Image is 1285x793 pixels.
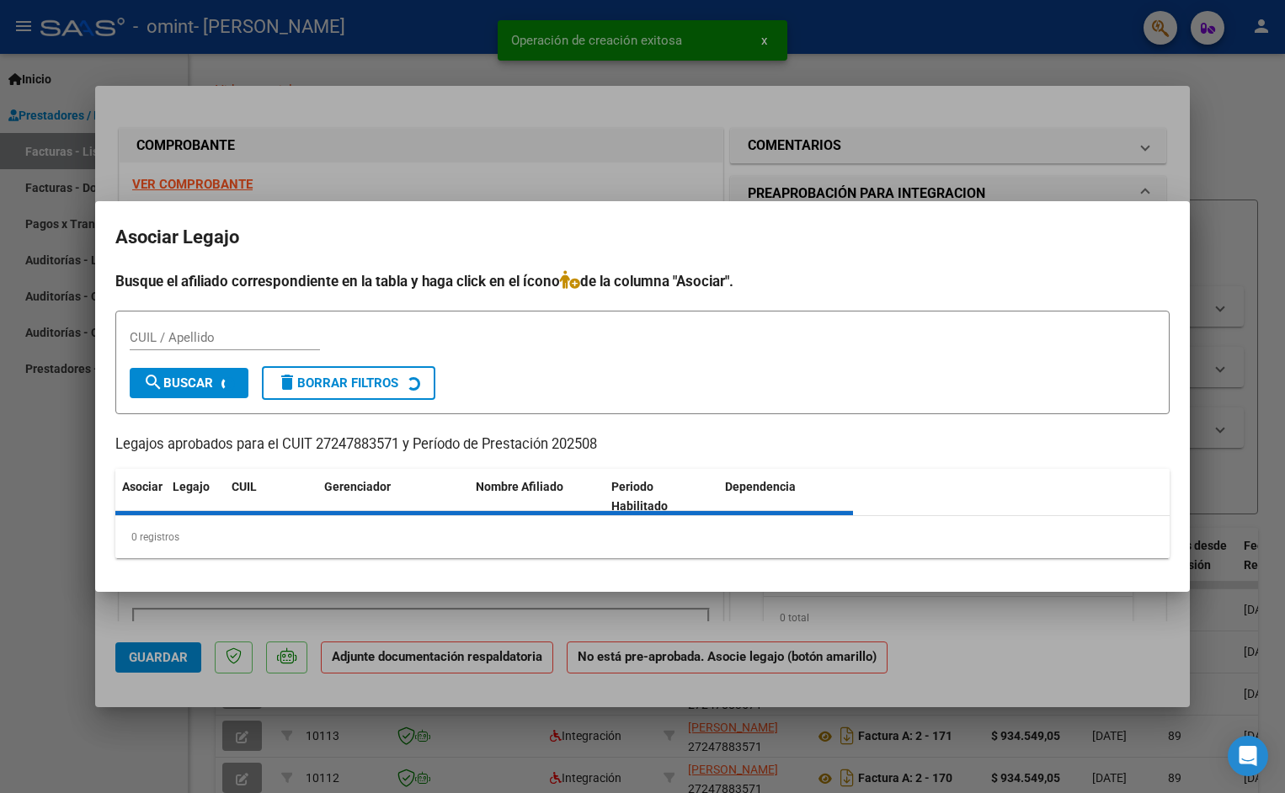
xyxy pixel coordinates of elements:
[476,480,563,493] span: Nombre Afiliado
[173,480,210,493] span: Legajo
[718,469,854,524] datatable-header-cell: Dependencia
[115,469,166,524] datatable-header-cell: Asociar
[1228,736,1268,776] div: Open Intercom Messenger
[115,516,1170,558] div: 0 registros
[115,221,1170,253] h2: Asociar Legajo
[225,469,317,524] datatable-header-cell: CUIL
[725,480,796,493] span: Dependencia
[143,372,163,392] mat-icon: search
[122,480,163,493] span: Asociar
[232,480,257,493] span: CUIL
[143,375,213,391] span: Buscar
[115,434,1170,455] p: Legajos aprobados para el CUIT 27247883571 y Período de Prestación 202508
[130,368,248,398] button: Buscar
[605,469,718,524] datatable-header-cell: Periodo Habilitado
[611,480,668,513] span: Periodo Habilitado
[277,372,297,392] mat-icon: delete
[262,366,435,400] button: Borrar Filtros
[166,469,225,524] datatable-header-cell: Legajo
[277,375,398,391] span: Borrar Filtros
[469,469,605,524] datatable-header-cell: Nombre Afiliado
[115,270,1170,292] h4: Busque el afiliado correspondiente en la tabla y haga click en el ícono de la columna "Asociar".
[324,480,391,493] span: Gerenciador
[317,469,469,524] datatable-header-cell: Gerenciador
